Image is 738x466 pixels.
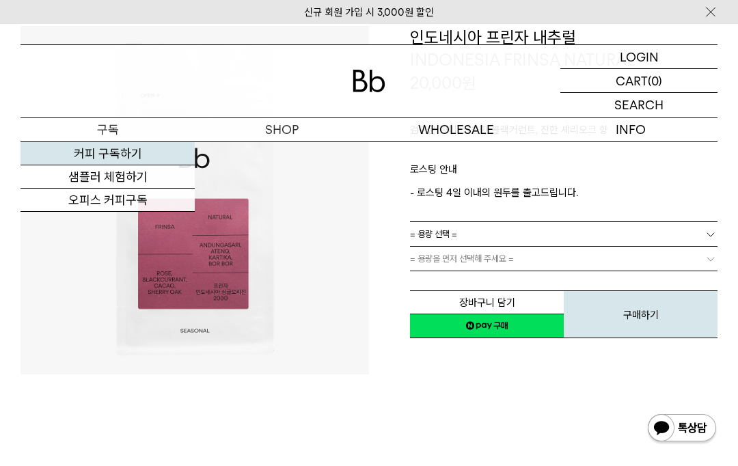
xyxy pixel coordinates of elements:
a: 샘플러 체험하기 [20,165,195,189]
img: 인도네시아 프린자 내추럴 [20,26,369,374]
a: CART (0) [560,69,717,93]
a: 커피 구독하기 [20,142,195,165]
p: ㅤ [410,145,717,161]
img: 카카오톡 채널 1:1 채팅 버튼 [646,413,717,446]
button: 구매하기 [564,290,717,338]
a: LOGIN [560,45,717,69]
p: (0) [648,69,662,92]
a: 새창 [410,314,564,338]
p: INFO [543,118,717,141]
span: = 용량 선택 = [410,222,457,246]
p: WHOLESALE [369,118,543,141]
a: 구독 [20,118,195,141]
img: 로고 [353,70,385,92]
a: 오피스 커피구독 [20,189,195,212]
button: 장바구니 담기 [410,290,564,314]
a: 신규 회원 가입 시 3,000원 할인 [304,6,434,18]
p: CART [616,69,648,92]
a: SHOP [195,118,369,141]
p: LOGIN [620,45,659,68]
p: SEARCH [614,93,664,117]
span: = 용량을 먼저 선택해 주세요 = [410,247,514,271]
p: - 로스팅 4일 이내의 원두를 출고드립니다. [410,184,717,201]
p: 로스팅 안내 [410,161,717,184]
